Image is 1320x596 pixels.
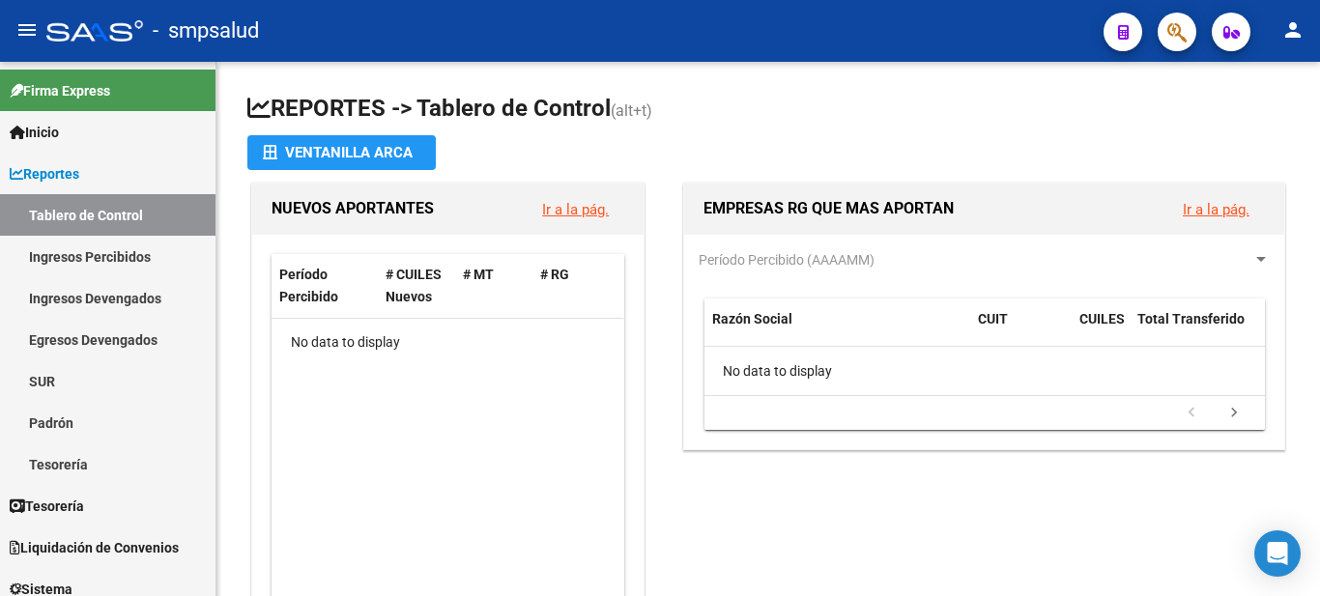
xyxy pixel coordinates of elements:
div: No data to display [272,319,623,367]
span: Inicio [10,122,59,143]
span: # RG [540,267,569,282]
span: Firma Express [10,80,110,101]
span: # CUILES Nuevos [386,267,442,304]
span: Período Percibido (AAAAMM) [699,252,875,268]
div: Open Intercom Messenger [1254,530,1301,577]
span: (alt+t) [611,101,652,120]
span: Razón Social [712,311,792,326]
mat-icon: menu [15,18,39,42]
button: Ir a la pág. [1167,191,1265,227]
datatable-header-cell: # MT [455,254,532,318]
span: Tesorería [10,496,84,517]
a: Ir a la pág. [542,201,609,218]
datatable-header-cell: CUILES [1072,298,1130,362]
a: Ir a la pág. [1183,201,1249,218]
div: Ventanilla ARCA [263,135,420,170]
span: Reportes [10,163,79,184]
span: - smpsalud [153,10,259,52]
datatable-header-cell: # CUILES Nuevos [378,254,455,318]
datatable-header-cell: Período Percibido [272,254,378,318]
datatable-header-cell: # RG [532,254,610,318]
datatable-header-cell: Razón Social [704,298,970,362]
datatable-header-cell: Total Transferido [1130,298,1265,362]
a: go to next page [1216,403,1252,424]
datatable-header-cell: CUIT [970,298,1072,362]
h1: REPORTES -> Tablero de Control [247,93,1289,127]
a: go to previous page [1173,403,1210,424]
span: # MT [463,267,494,282]
span: CUIT [978,311,1008,326]
mat-icon: person [1281,18,1305,42]
div: No data to display [704,347,1265,395]
span: NUEVOS APORTANTES [272,199,434,217]
button: Ventanilla ARCA [247,135,436,170]
span: EMPRESAS RG QUE MAS APORTAN [703,199,954,217]
button: Ir a la pág. [527,191,624,227]
span: Total Transferido [1137,311,1245,326]
span: Período Percibido [279,267,338,304]
span: Liquidación de Convenios [10,537,179,558]
span: CUILES [1079,311,1125,326]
